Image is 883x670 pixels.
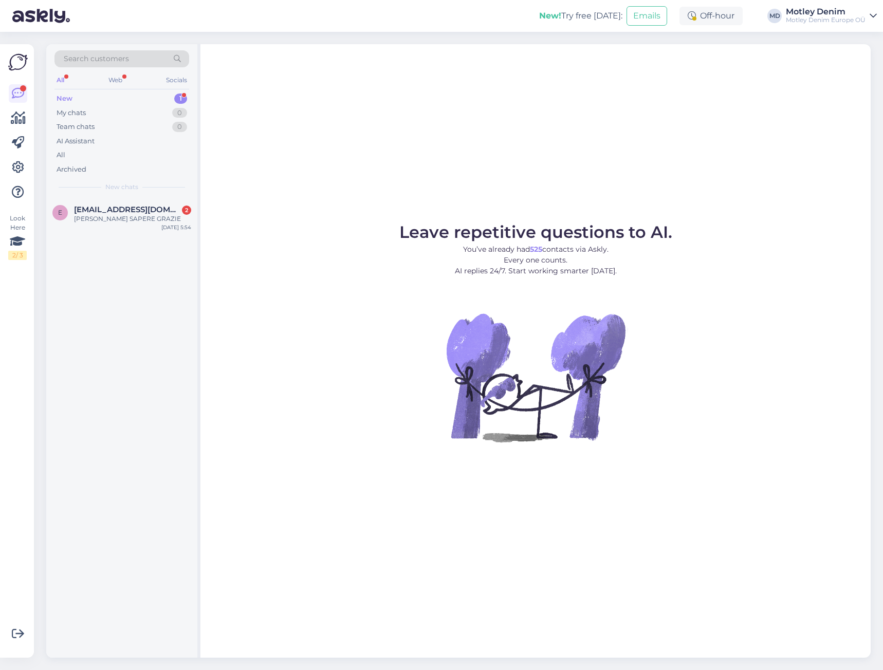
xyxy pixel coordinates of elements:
div: 2 / 3 [8,251,27,260]
div: All [54,73,66,87]
span: New chats [105,182,138,192]
span: edelelmopanti@gmail.com [74,205,181,214]
div: Try free [DATE]: [539,10,622,22]
div: 0 [172,122,187,132]
div: [PERSON_NAME] SAPERE GRAZIE [74,214,191,224]
b: New! [539,11,561,21]
div: Off-hour [679,7,743,25]
div: All [57,150,65,160]
div: Archived [57,164,86,175]
span: Search customers [64,53,129,64]
span: Leave repetitive questions to AI. [399,222,672,242]
div: Motley Denim [786,8,866,16]
p: You’ve already had contacts via Askly. Every one counts. AI replies 24/7. Start working smarter [... [399,244,672,276]
div: 0 [172,108,187,118]
div: 1 [174,94,187,104]
span: e [58,209,62,216]
div: MD [767,9,782,23]
div: Socials [164,73,189,87]
div: My chats [57,108,86,118]
div: Team chats [57,122,95,132]
div: Web [106,73,124,87]
img: No Chat active [443,285,628,470]
a: Motley DenimMotley Denim Europe OÜ [786,8,877,24]
img: Askly Logo [8,52,28,72]
b: 525 [530,245,542,254]
div: AI Assistant [57,136,95,146]
div: Look Here [8,214,27,260]
div: 2 [182,206,191,215]
div: Motley Denim Europe OÜ [786,16,866,24]
div: [DATE] 5:54 [161,224,191,231]
button: Emails [627,6,667,26]
div: New [57,94,72,104]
